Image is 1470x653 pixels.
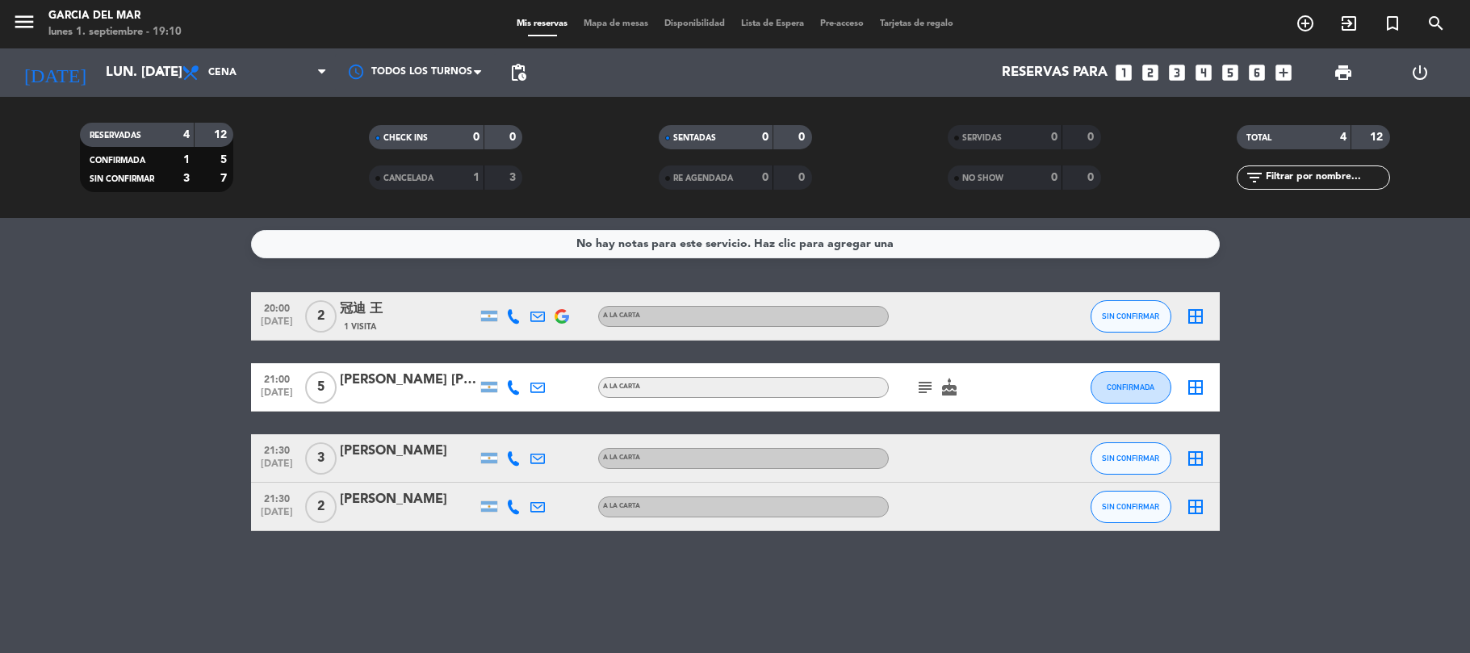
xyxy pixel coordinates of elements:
[1051,172,1057,183] strong: 0
[1102,502,1159,511] span: SIN CONFIRMAR
[1220,62,1241,83] i: looks_5
[656,19,733,28] span: Disponibilidad
[1246,134,1271,142] span: TOTAL
[1370,132,1386,143] strong: 12
[220,154,230,165] strong: 5
[509,63,528,82] span: pending_actions
[340,441,477,462] div: [PERSON_NAME]
[762,172,769,183] strong: 0
[48,8,182,24] div: Garcia del Mar
[798,132,808,143] strong: 0
[1186,378,1205,397] i: border_all
[733,19,812,28] span: Lista de Espera
[509,132,519,143] strong: 0
[208,67,237,78] span: Cena
[1087,132,1097,143] strong: 0
[509,19,576,28] span: Mis reservas
[576,19,656,28] span: Mapa de mesas
[305,442,337,475] span: 3
[383,174,433,182] span: CANCELADA
[555,309,569,324] img: google-logo.png
[48,24,182,40] div: lunes 1. septiembre - 19:10
[812,19,872,28] span: Pre-acceso
[1107,383,1154,391] span: CONFIRMADA
[1340,132,1346,143] strong: 4
[1087,172,1097,183] strong: 0
[340,370,477,391] div: [PERSON_NAME] [PERSON_NAME]
[1339,14,1359,33] i: exit_to_app
[940,378,959,397] i: cake
[257,387,297,406] span: [DATE]
[183,154,190,165] strong: 1
[1273,62,1294,83] i: add_box
[1246,62,1267,83] i: looks_6
[340,489,477,510] div: [PERSON_NAME]
[1410,63,1430,82] i: power_settings_new
[1186,449,1205,468] i: border_all
[1296,14,1315,33] i: add_circle_outline
[257,316,297,335] span: [DATE]
[1091,371,1171,404] button: CONFIRMADA
[673,134,716,142] span: SENTADAS
[1113,62,1134,83] i: looks_one
[1245,168,1264,187] i: filter_list
[603,503,640,509] span: A LA CARTA
[383,134,428,142] span: CHECK INS
[603,454,640,461] span: A LA CARTA
[12,55,98,90] i: [DATE]
[1186,307,1205,326] i: border_all
[90,157,145,165] span: CONFIRMADA
[257,369,297,387] span: 21:00
[603,312,640,319] span: A LA CARTA
[673,174,733,182] span: RE AGENDADA
[90,175,154,183] span: SIN CONFIRMAR
[183,173,190,184] strong: 3
[1193,62,1214,83] i: looks_4
[576,235,894,253] div: No hay notas para este servicio. Haz clic para agregar una
[90,132,141,140] span: RESERVADAS
[509,172,519,183] strong: 3
[872,19,961,28] span: Tarjetas de regalo
[473,172,480,183] strong: 1
[1140,62,1161,83] i: looks_two
[1426,14,1446,33] i: search
[1002,65,1108,81] span: Reservas para
[214,129,230,140] strong: 12
[340,299,477,320] div: 冠迪 王
[962,174,1003,182] span: NO SHOW
[12,10,36,40] button: menu
[220,173,230,184] strong: 7
[1334,63,1353,82] span: print
[183,129,190,140] strong: 4
[1264,169,1389,186] input: Filtrar por nombre...
[962,134,1002,142] span: SERVIDAS
[1091,442,1171,475] button: SIN CONFIRMAR
[1186,497,1205,517] i: border_all
[305,491,337,523] span: 2
[305,300,337,333] span: 2
[1381,48,1458,97] div: LOG OUT
[762,132,769,143] strong: 0
[1091,491,1171,523] button: SIN CONFIRMAR
[1091,300,1171,333] button: SIN CONFIRMAR
[150,63,170,82] i: arrow_drop_down
[915,378,935,397] i: subject
[12,10,36,34] i: menu
[1383,14,1402,33] i: turned_in_not
[257,440,297,458] span: 21:30
[344,320,376,333] span: 1 Visita
[1166,62,1187,83] i: looks_3
[257,507,297,525] span: [DATE]
[257,488,297,507] span: 21:30
[1051,132,1057,143] strong: 0
[473,132,480,143] strong: 0
[603,383,640,390] span: A LA CARTA
[1102,454,1159,463] span: SIN CONFIRMAR
[1102,312,1159,320] span: SIN CONFIRMAR
[305,371,337,404] span: 5
[257,458,297,477] span: [DATE]
[798,172,808,183] strong: 0
[257,298,297,316] span: 20:00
